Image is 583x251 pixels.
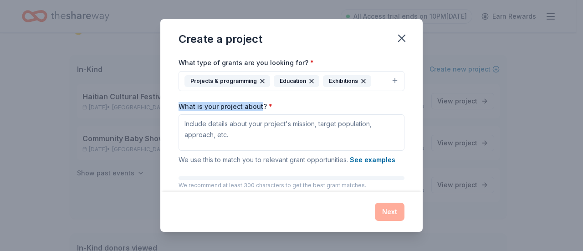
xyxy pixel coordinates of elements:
label: What is your project about? [179,102,272,111]
button: See examples [350,154,395,165]
p: We recommend at least 300 characters to get the best grant matches. [179,182,404,189]
div: Exhibitions [323,75,371,87]
span: We use this to match you to relevant grant opportunities. [179,156,395,164]
div: Projects & programming [184,75,270,87]
div: Education [274,75,319,87]
button: Projects & programmingEducationExhibitions [179,71,404,91]
div: Create a project [179,32,262,46]
label: What type of grants are you looking for? [179,58,314,67]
